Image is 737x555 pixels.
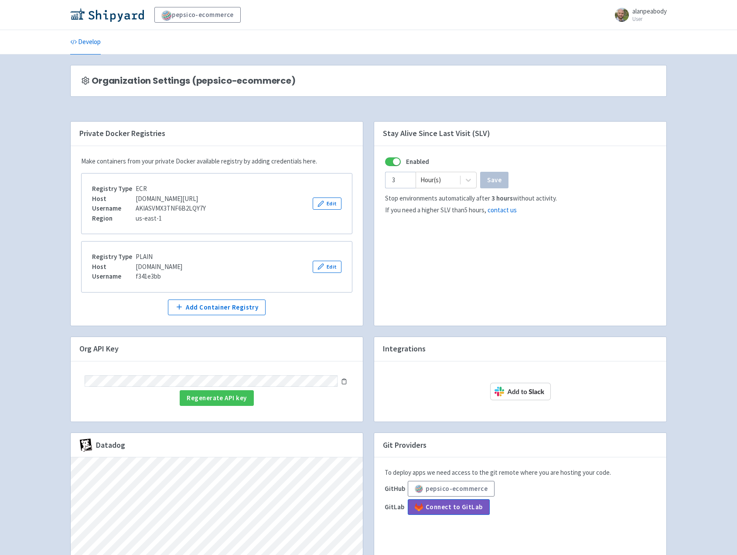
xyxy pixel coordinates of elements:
a: contact us [488,206,517,214]
h4: Private Docker Registries [71,122,363,146]
b: Host [92,194,106,203]
button: Save [480,172,508,188]
h4: Git Providers [374,433,666,457]
button: Add Container Registry [168,300,265,315]
b: GitHub [385,484,405,493]
div: If you need a higher SLV than 5 hours , [385,205,655,215]
b: Region [92,214,113,222]
a: alanpeabody User [610,8,667,22]
div: Make containers from your private Docker available registry by adding credentials here. [81,157,352,167]
b: 3 hours [491,194,513,202]
button: Regenerate API key [180,390,253,406]
a: Connect to GitLab [408,499,490,515]
b: Registry Type [92,184,132,193]
b: Registry Type [92,252,132,261]
b: Username [92,272,121,280]
span: alanpeabody [632,7,667,15]
div: [DOMAIN_NAME][URL] [92,194,206,204]
div: Stop environments automatically after without activity. [385,194,655,204]
h4: Stay Alive Since Last Visit (SLV) [374,122,666,146]
button: Edit [313,261,341,273]
input: - [385,172,416,188]
a: pepsico-ecommerce [154,7,241,23]
div: f341e3bb [92,272,182,282]
img: Shipyard logo [70,8,144,22]
b: Username [92,204,121,212]
b: Host [92,262,106,271]
button: Edit [313,197,341,210]
div: AKIASVMX3TNF6B2LQY7Y [92,204,206,214]
div: PLAIN [92,252,182,262]
a: Develop [70,30,101,54]
span: Datadog [96,441,125,449]
h4: Integrations [374,337,666,361]
button: pepsico-ecommerce [408,481,495,497]
b: Enabled [406,157,429,167]
p: To deploy apps we need access to the git remote where you are hosting your code. [385,468,656,478]
div: [DOMAIN_NAME] [92,262,182,272]
small: User [632,16,667,22]
span: Organization Settings (pepsico-ecommerce) [92,76,296,86]
div: ECR [92,184,206,194]
b: GitLab [385,503,404,511]
img: Add to Slack [490,383,551,400]
div: us-east-1 [92,214,206,224]
h4: Org API Key [71,337,363,361]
